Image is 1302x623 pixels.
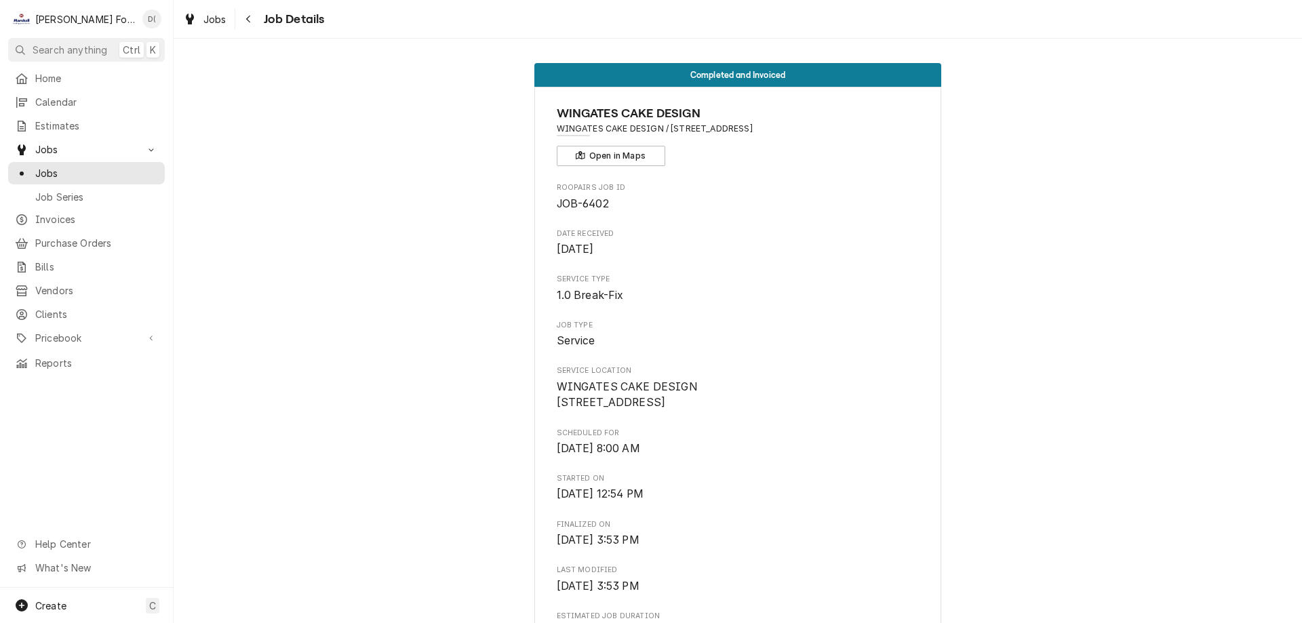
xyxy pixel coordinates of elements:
[35,190,158,204] span: Job Series
[557,228,920,239] span: Date Received
[123,43,140,57] span: Ctrl
[557,428,920,439] span: Scheduled For
[178,8,232,31] a: Jobs
[557,287,920,304] span: Service Type
[557,320,920,331] span: Job Type
[557,565,920,576] span: Last Modified
[557,104,920,123] span: Name
[8,279,165,302] a: Vendors
[35,260,158,274] span: Bills
[557,532,920,548] span: Finalized On
[557,243,594,256] span: [DATE]
[557,380,697,409] span: WINGATES CAKE DESIGN [STREET_ADDRESS]
[12,9,31,28] div: Marshall Food Equipment Service's Avatar
[557,565,920,594] div: Last Modified
[557,182,920,212] div: Roopairs Job ID
[8,232,165,254] a: Purchase Orders
[557,197,609,210] span: JOB-6402
[557,365,920,411] div: Service Location
[142,9,161,28] div: D(
[35,119,158,133] span: Estimates
[35,12,135,26] div: [PERSON_NAME] Food Equipment Service
[260,10,325,28] span: Job Details
[557,486,920,502] span: Started On
[557,182,920,193] span: Roopairs Job ID
[557,442,640,455] span: [DATE] 8:00 AM
[557,441,920,457] span: Scheduled For
[534,63,941,87] div: Status
[8,327,165,349] a: Go to Pricebook
[33,43,107,57] span: Search anything
[8,557,165,579] a: Go to What's New
[557,228,920,258] div: Date Received
[557,611,920,622] span: Estimated Job Duration
[8,352,165,374] a: Reports
[557,580,639,592] span: [DATE] 3:53 PM
[557,274,920,303] div: Service Type
[35,537,157,551] span: Help Center
[149,599,156,613] span: C
[557,379,920,411] span: Service Location
[35,561,157,575] span: What's New
[690,71,786,79] span: Completed and Invoiced
[8,67,165,89] a: Home
[557,519,920,548] div: Finalized On
[203,12,226,26] span: Jobs
[557,578,920,595] span: Last Modified
[557,365,920,376] span: Service Location
[8,208,165,230] a: Invoices
[35,283,158,298] span: Vendors
[35,600,66,611] span: Create
[557,487,644,500] span: [DATE] 12:54 PM
[35,212,158,226] span: Invoices
[557,473,920,502] div: Started On
[8,38,165,62] button: Search anythingCtrlK
[557,123,920,135] span: Address
[35,331,138,345] span: Pricebook
[557,428,920,457] div: Scheduled For
[35,95,158,109] span: Calendar
[557,196,920,212] span: Roopairs Job ID
[8,256,165,278] a: Bills
[8,186,165,208] a: Job Series
[8,138,165,161] a: Go to Jobs
[35,71,158,85] span: Home
[557,534,639,546] span: [DATE] 3:53 PM
[557,320,920,349] div: Job Type
[557,241,920,258] span: Date Received
[8,115,165,137] a: Estimates
[150,43,156,57] span: K
[35,307,158,321] span: Clients
[557,519,920,530] span: Finalized On
[557,473,920,484] span: Started On
[557,274,920,285] span: Service Type
[35,142,138,157] span: Jobs
[557,289,624,302] span: 1.0 Break-Fix
[238,8,260,30] button: Navigate back
[35,356,158,370] span: Reports
[8,303,165,325] a: Clients
[557,334,595,347] span: Service
[8,533,165,555] a: Go to Help Center
[8,162,165,184] a: Jobs
[8,91,165,113] a: Calendar
[12,9,31,28] div: M
[557,146,665,166] button: Open in Maps
[35,166,158,180] span: Jobs
[557,104,920,166] div: Client Information
[35,236,158,250] span: Purchase Orders
[142,9,161,28] div: Derek Testa (81)'s Avatar
[557,333,920,349] span: Job Type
